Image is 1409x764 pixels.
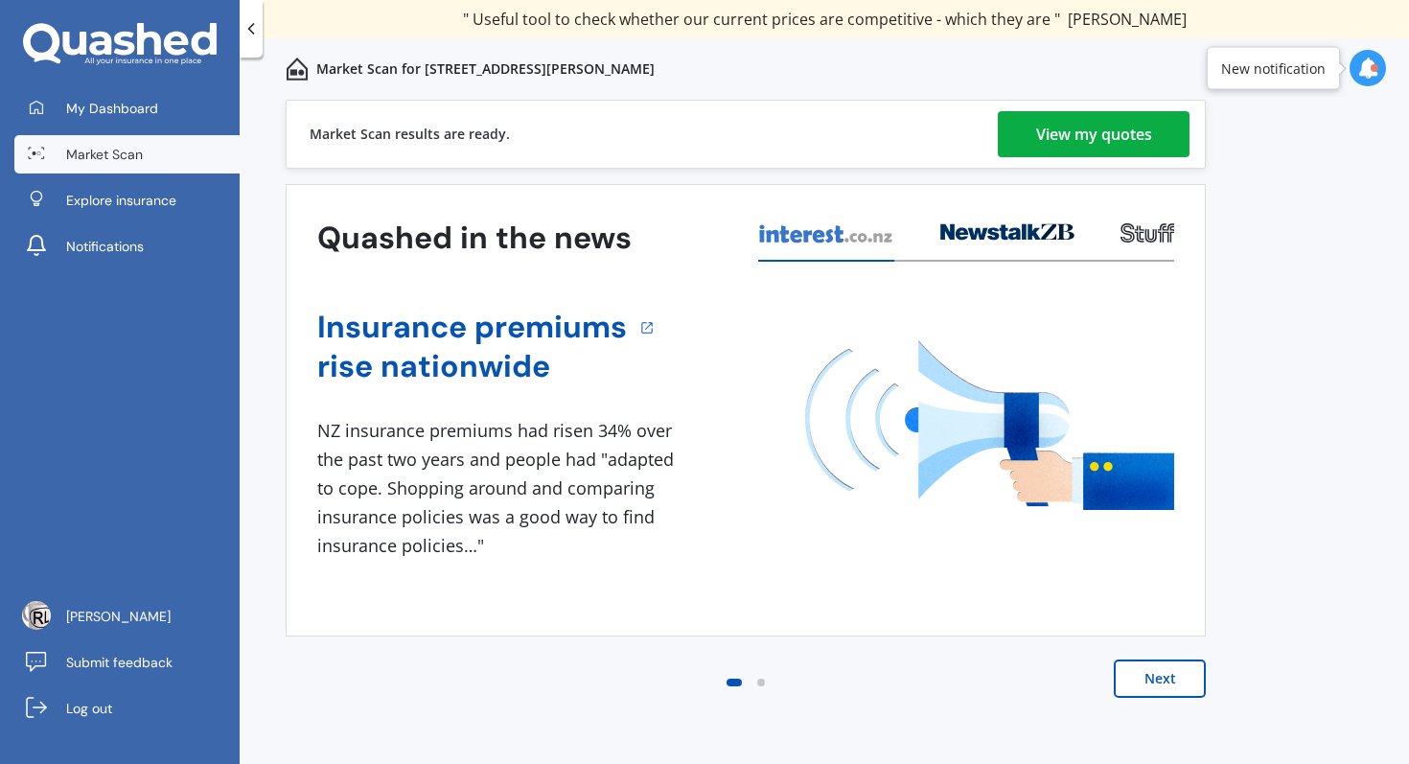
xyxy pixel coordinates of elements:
[1068,9,1187,30] span: [PERSON_NAME]
[22,601,51,630] img: ACg8ocJYAFT7xreNfIts_kbLP2zzLwJasTM_9aZvlk5LNU7rX2HscnM=s96-c
[66,99,158,118] span: My Dashboard
[286,58,309,81] img: home-and-contents.b802091223b8502ef2dd.svg
[317,308,627,347] a: Insurance premiums
[66,607,171,626] span: [PERSON_NAME]
[310,101,510,168] div: Market Scan results are ready.
[805,340,1174,510] img: media image
[14,89,240,127] a: My Dashboard
[998,111,1190,157] a: View my quotes
[1221,58,1326,78] div: New notification
[66,699,112,718] span: Log out
[14,135,240,174] a: Market Scan
[1036,111,1152,157] div: View my quotes
[316,59,655,79] p: Market Scan for [STREET_ADDRESS][PERSON_NAME]
[14,643,240,682] a: Submit feedback
[66,191,176,210] span: Explore insurance
[66,145,143,164] span: Market Scan
[66,653,173,672] span: Submit feedback
[14,181,240,220] a: Explore insurance
[317,347,627,386] a: rise nationwide
[1114,660,1206,698] button: Next
[317,219,632,258] h3: Quashed in the news
[14,597,240,636] a: [PERSON_NAME]
[463,10,1187,29] div: " Useful tool to check whether our current prices are competitive - which they are "
[66,237,144,256] span: Notifications
[14,689,240,728] a: Log out
[317,417,681,560] div: NZ insurance premiums had risen 34% over the past two years and people had "adapted to cope. Shop...
[14,227,240,266] a: Notifications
